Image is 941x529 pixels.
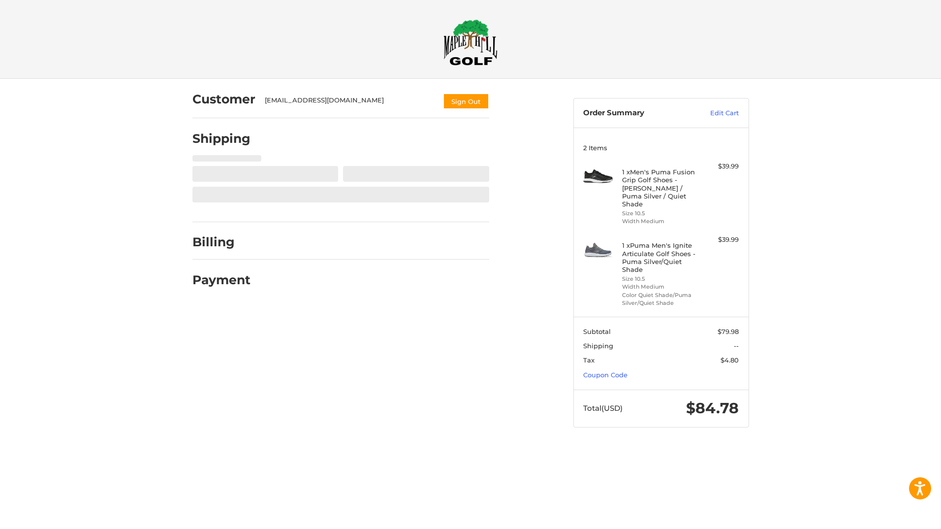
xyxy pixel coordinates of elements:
a: Coupon Code [583,371,627,379]
span: $4.80 [721,356,739,364]
li: Size 10.5 [622,275,697,283]
span: Tax [583,356,595,364]
h2: Payment [192,272,251,288]
li: Color Quiet Shade/Puma Silver/Quiet Shade [622,291,697,307]
span: $79.98 [718,328,739,335]
a: Edit Cart [689,108,739,118]
div: [EMAIL_ADDRESS][DOMAIN_NAME] [265,96,433,109]
li: Width Medium [622,283,697,291]
li: Width Medium [622,217,697,226]
span: Shipping [583,342,613,350]
span: -- [734,342,739,350]
h3: Order Summary [583,108,689,118]
img: Maple Hill Golf [443,19,498,66]
h2: Shipping [192,131,251,146]
li: Size 10.5 [622,209,697,218]
h4: 1 x Men's Puma Fusion Grip Golf Shoes - [PERSON_NAME] / Puma Silver / Quiet Shade [622,168,697,208]
button: Sign Out [443,93,489,109]
h4: 1 x Puma Men's Ignite Articulate Golf Shoes - Puma Silver/Quiet Shade [622,241,697,273]
div: $39.99 [700,235,739,245]
h2: Customer [192,92,255,107]
span: $84.78 [686,399,739,417]
span: Total (USD) [583,403,623,413]
h3: 2 Items [583,144,739,152]
h2: Billing [192,234,250,250]
span: Subtotal [583,328,611,335]
div: $39.99 [700,162,739,171]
